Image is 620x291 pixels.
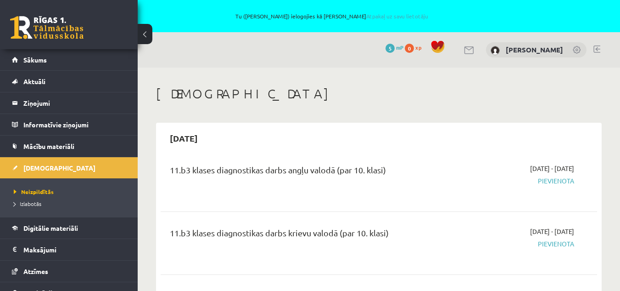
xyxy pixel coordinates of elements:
[366,12,428,20] a: Atpakaļ uz savu lietotāju
[448,176,574,186] span: Pievienota
[23,164,95,172] span: [DEMOGRAPHIC_DATA]
[170,164,435,181] div: 11.b3 klases diagnostikas darbs angļu valodā (par 10. klasi)
[12,136,126,157] a: Mācību materiāli
[12,239,126,260] a: Maksājumi
[385,44,403,51] a: 5 mP
[12,157,126,178] a: [DEMOGRAPHIC_DATA]
[12,217,126,239] a: Digitālie materiāli
[415,44,421,51] span: xp
[14,188,54,195] span: Neizpildītās
[506,45,563,54] a: [PERSON_NAME]
[530,164,574,173] span: [DATE] - [DATE]
[10,16,84,39] a: Rīgas 1. Tālmācības vidusskola
[23,142,74,150] span: Mācību materiāli
[12,49,126,70] a: Sākums
[14,188,128,196] a: Neizpildītās
[106,13,558,19] span: Tu ([PERSON_NAME]) ielogojies kā [PERSON_NAME]
[161,127,207,149] h2: [DATE]
[14,200,41,207] span: Izlabotās
[448,239,574,249] span: Pievienota
[12,71,126,92] a: Aktuāli
[12,261,126,282] a: Atzīmes
[23,267,48,275] span: Atzīmes
[23,56,47,64] span: Sākums
[12,114,126,135] a: Informatīvie ziņojumi
[405,44,426,51] a: 0 xp
[23,239,126,260] legend: Maksājumi
[530,227,574,236] span: [DATE] - [DATE]
[396,44,403,51] span: mP
[491,46,500,55] img: Roberts Veško
[12,92,126,114] a: Ziņojumi
[23,77,45,86] span: Aktuāli
[23,224,78,232] span: Digitālie materiāli
[23,114,126,135] legend: Informatīvie ziņojumi
[405,44,414,53] span: 0
[170,227,435,244] div: 11.b3 klases diagnostikas darbs krievu valodā (par 10. klasi)
[23,92,126,114] legend: Ziņojumi
[14,200,128,208] a: Izlabotās
[385,44,395,53] span: 5
[156,86,602,102] h1: [DEMOGRAPHIC_DATA]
